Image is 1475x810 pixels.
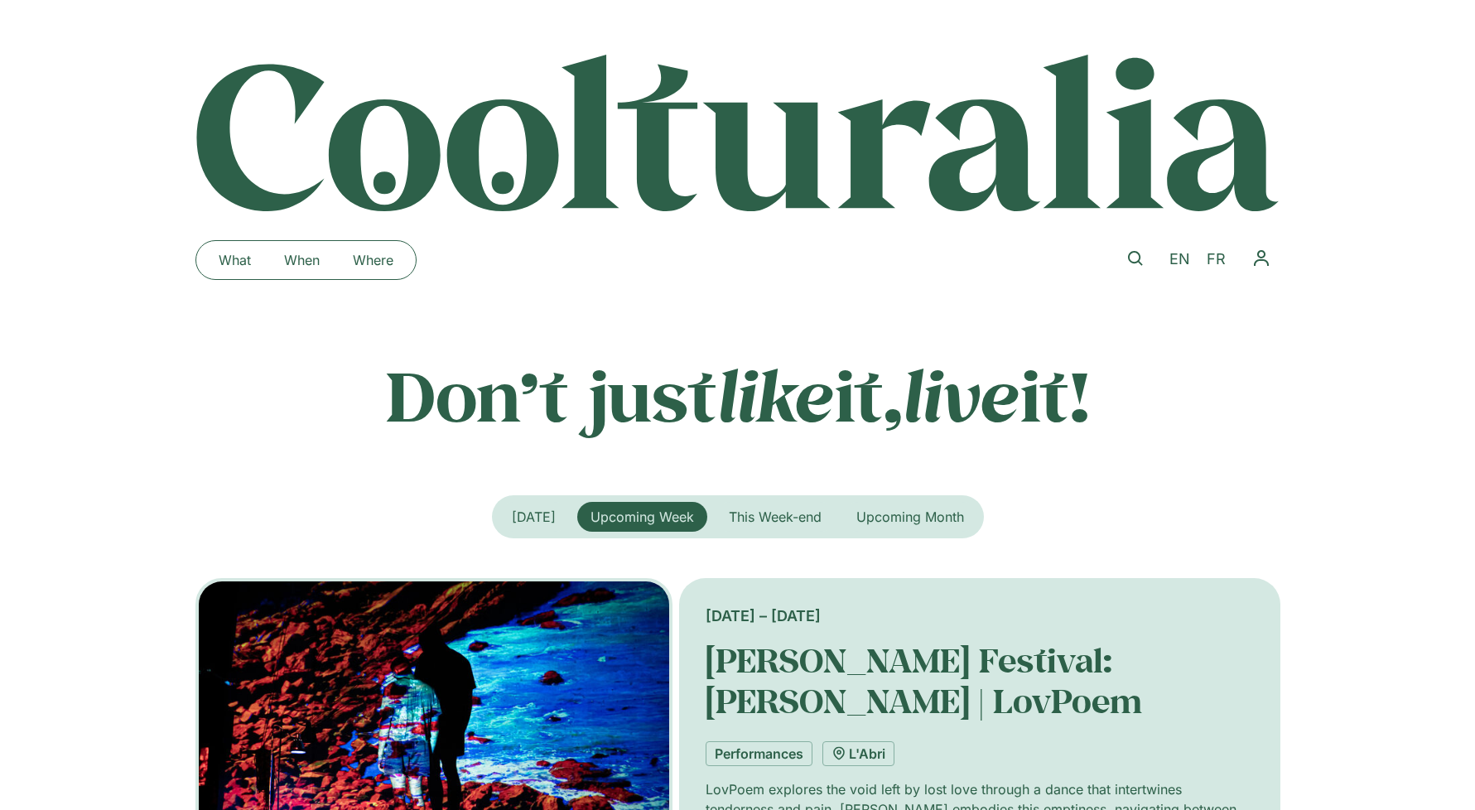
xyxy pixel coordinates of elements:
[903,349,1020,441] em: live
[706,741,812,766] a: Performances
[512,509,556,525] span: [DATE]
[1169,250,1190,268] span: EN
[1242,239,1280,277] button: Menu Toggle
[1242,239,1280,277] nav: Menu
[729,509,822,525] span: This Week-end
[706,605,1253,627] div: [DATE] – [DATE]
[1198,248,1234,272] a: FR
[590,509,694,525] span: Upcoming Week
[202,247,268,273] a: What
[202,247,410,273] nav: Menu
[1207,250,1226,268] span: FR
[195,354,1280,436] p: Don’t just it, it!
[1161,248,1198,272] a: EN
[717,349,835,441] em: like
[822,741,894,766] a: L'Abri
[706,639,1142,722] a: [PERSON_NAME] Festival: [PERSON_NAME] | LovPoem
[336,247,410,273] a: Where
[856,509,964,525] span: Upcoming Month
[268,247,336,273] a: When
